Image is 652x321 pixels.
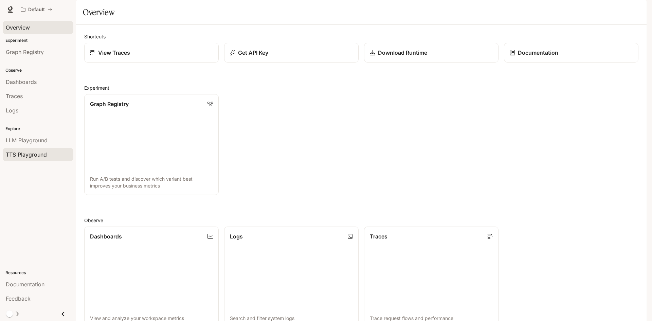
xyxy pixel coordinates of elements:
[370,232,387,240] p: Traces
[378,49,427,57] p: Download Runtime
[224,43,359,63] button: Get API Key
[84,33,638,40] h2: Shortcuts
[83,5,114,19] h1: Overview
[28,7,45,13] p: Default
[90,232,122,240] p: Dashboards
[84,84,638,91] h2: Experiment
[84,217,638,224] h2: Observe
[84,94,219,195] a: Graph RegistryRun A/B tests and discover which variant best improves your business metrics
[518,49,558,57] p: Documentation
[84,43,219,63] a: View Traces
[18,3,55,16] button: All workspaces
[364,43,499,63] a: Download Runtime
[98,49,130,57] p: View Traces
[238,49,268,57] p: Get API Key
[90,176,213,189] p: Run A/B tests and discover which variant best improves your business metrics
[230,232,243,240] p: Logs
[504,43,638,63] a: Documentation
[90,100,129,108] p: Graph Registry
